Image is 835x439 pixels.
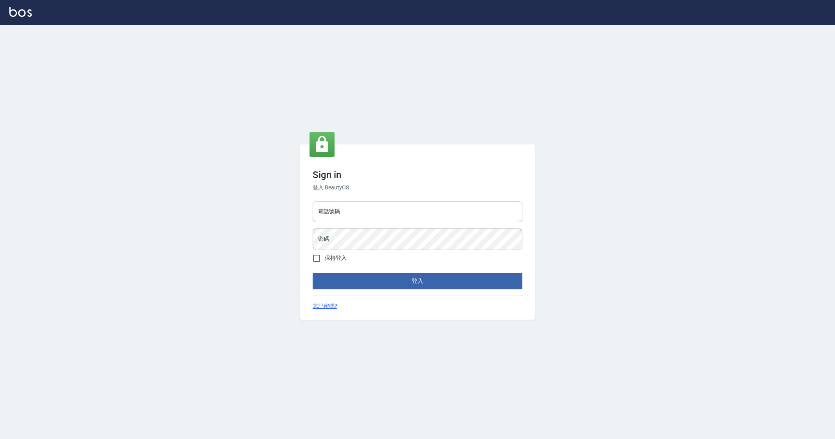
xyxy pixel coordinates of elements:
a: 忘記密碼? [313,302,337,310]
span: 保持登入 [325,254,347,262]
h3: Sign in [313,169,522,180]
button: 登入 [313,273,522,289]
h6: 登入 BeautyOS [313,184,522,192]
img: Logo [9,7,32,17]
